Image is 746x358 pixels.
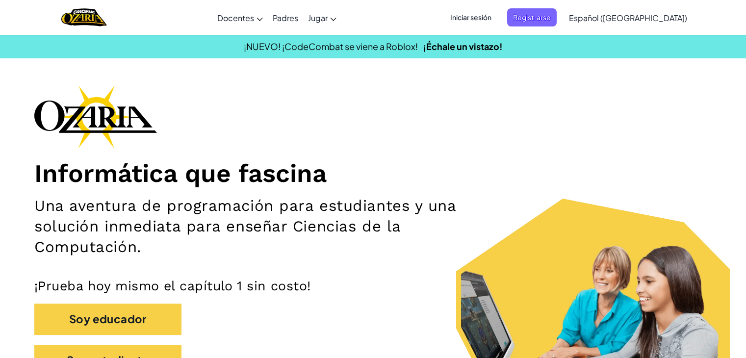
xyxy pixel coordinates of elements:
span: Jugar [308,13,328,23]
span: ¡NUEVO! ¡CodeCombat se viene a Roblox! [244,41,418,52]
button: Soy educador [34,304,181,334]
span: Docentes [217,13,254,23]
a: ¡Échale un vistazo! [423,41,503,52]
a: Jugar [303,4,341,31]
h2: Una aventura de programación para estudiantes y una solución inmediata para enseñar Ciencias de l... [34,196,488,258]
a: Docentes [212,4,268,31]
button: Iniciar sesión [444,8,497,26]
a: Español ([GEOGRAPHIC_DATA]) [564,4,692,31]
a: Padres [268,4,303,31]
button: Registrarse [507,8,557,26]
a: Ozaria by CodeCombat logo [61,7,107,27]
img: Ozaria branding logo [34,85,157,148]
p: ¡Prueba hoy mismo el capítulo 1 sin costo! [34,278,712,294]
span: Español ([GEOGRAPHIC_DATA]) [569,13,687,23]
h1: Informática que fascina [34,158,712,188]
img: Home [61,7,107,27]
